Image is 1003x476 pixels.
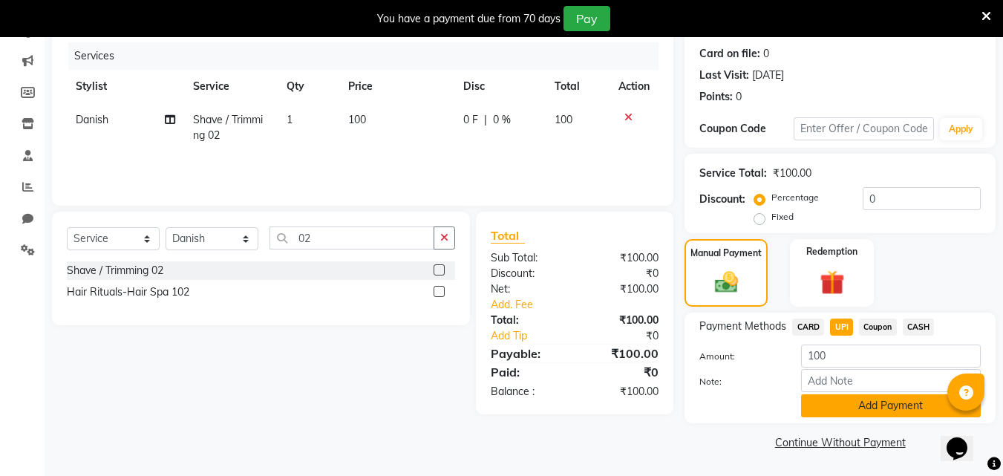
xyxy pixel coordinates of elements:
div: ₹0 [591,328,670,344]
th: Qty [278,70,340,103]
span: Total [491,228,525,244]
input: Enter Offer / Coupon Code [794,117,934,140]
div: Service Total: [699,166,767,181]
div: Balance : [480,384,575,400]
div: Discount: [699,192,745,207]
a: Continue Without Payment [687,435,993,451]
th: Service [184,70,278,103]
div: You have a payment due from 70 days [377,11,561,27]
span: | [484,112,487,128]
th: Disc [454,70,546,103]
th: Total [546,70,610,103]
span: 100 [348,113,366,126]
span: Danish [76,113,108,126]
th: Price [339,70,454,103]
div: Total: [480,313,575,328]
a: Add. Fee [480,297,670,313]
div: ₹100.00 [575,345,670,362]
div: ₹0 [575,266,670,281]
img: _cash.svg [708,269,745,296]
button: Apply [940,118,982,140]
button: Add Payment [801,394,981,417]
span: Payment Methods [699,319,786,334]
div: ₹100.00 [575,313,670,328]
div: Paid: [480,363,575,381]
div: Points: [699,89,733,105]
span: UPI [830,319,853,336]
label: Note: [688,375,789,388]
div: Payable: [480,345,575,362]
span: 0 % [493,112,511,128]
span: CARD [792,319,824,336]
input: Search or Scan [269,226,434,250]
div: Net: [480,281,575,297]
div: Card on file: [699,46,760,62]
span: CASH [903,319,935,336]
div: ₹100.00 [575,250,670,266]
div: ₹100.00 [575,384,670,400]
div: Hair Rituals-Hair Spa 102 [67,284,189,300]
div: Shave / Trimming 02 [67,263,163,278]
img: _gift.svg [812,267,852,298]
div: Discount: [480,266,575,281]
div: ₹100.00 [575,281,670,297]
div: 0 [736,89,742,105]
div: 0 [763,46,769,62]
span: 0 F [463,112,478,128]
a: Add Tip [480,328,590,344]
input: Add Note [801,369,981,392]
div: Last Visit: [699,68,749,83]
span: Coupon [859,319,897,336]
label: Amount: [688,350,789,363]
input: Amount [801,345,981,368]
label: Percentage [771,191,819,204]
span: Shave / Trimming 02 [193,113,263,142]
button: Pay [563,6,610,31]
div: Sub Total: [480,250,575,266]
span: 100 [555,113,572,126]
iframe: chat widget [941,417,988,461]
div: ₹0 [575,363,670,381]
span: 1 [287,113,293,126]
div: Coupon Code [699,121,793,137]
label: Redemption [806,245,857,258]
th: Stylist [67,70,184,103]
div: Services [68,42,670,70]
label: Fixed [771,210,794,224]
div: ₹100.00 [773,166,811,181]
th: Action [610,70,659,103]
div: [DATE] [752,68,784,83]
label: Manual Payment [690,247,762,260]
